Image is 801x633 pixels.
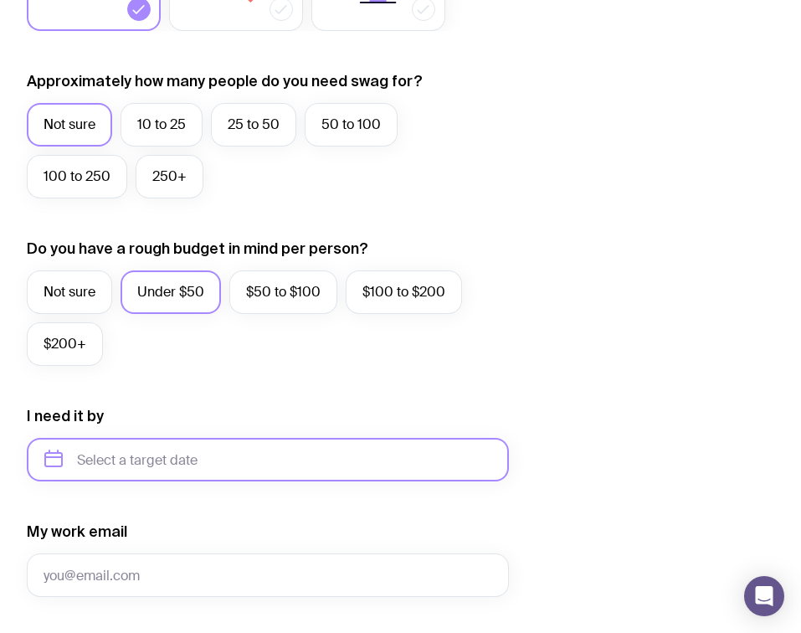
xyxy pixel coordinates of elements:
[27,438,509,481] input: Select a target date
[346,270,462,314] label: $100 to $200
[121,103,203,147] label: 10 to 25
[744,576,784,616] div: Open Intercom Messenger
[27,270,112,314] label: Not sure
[27,103,112,147] label: Not sure
[27,71,423,91] label: Approximately how many people do you need swag for?
[121,270,221,314] label: Under $50
[27,406,104,426] label: I need it by
[27,155,127,198] label: 100 to 250
[211,103,296,147] label: 25 to 50
[27,522,127,542] label: My work email
[27,239,368,259] label: Do you have a rough budget in mind per person?
[136,155,203,198] label: 250+
[305,103,398,147] label: 50 to 100
[229,270,337,314] label: $50 to $100
[27,322,103,366] label: $200+
[27,553,509,597] input: you@email.com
